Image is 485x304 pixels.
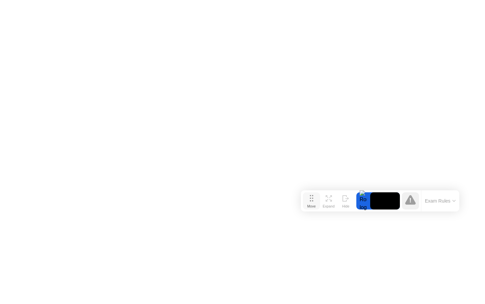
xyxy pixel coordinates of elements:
div: Expand [323,204,335,208]
div: Move [307,204,316,208]
button: Move [303,192,320,209]
div: Hide [342,204,349,208]
button: Exam Rules [423,198,458,204]
button: Hide [337,192,354,209]
button: Expand [320,192,337,209]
